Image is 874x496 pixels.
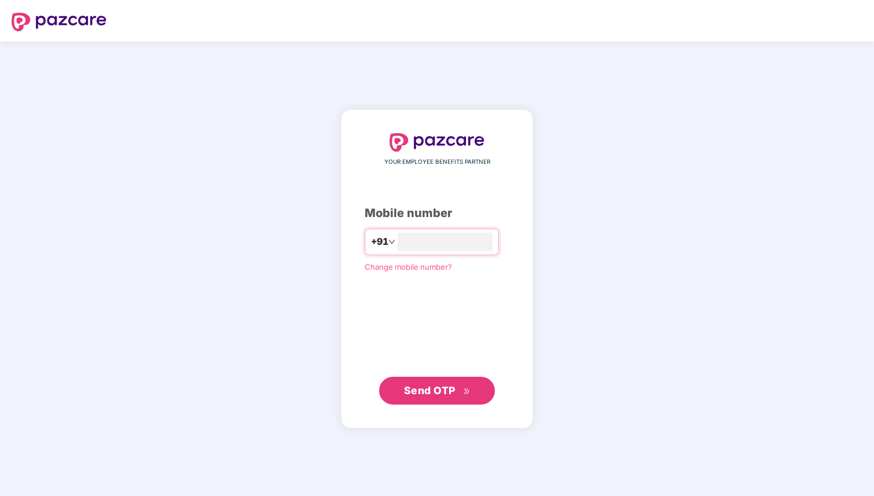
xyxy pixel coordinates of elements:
[365,262,452,271] a: Change mobile number?
[390,133,484,152] img: logo
[365,204,509,222] div: Mobile number
[384,157,490,167] span: YOUR EMPLOYEE BENEFITS PARTNER
[12,13,107,31] img: logo
[404,384,456,396] span: Send OTP
[463,388,471,395] span: double-right
[379,377,495,405] button: Send OTPdouble-right
[388,238,395,245] span: down
[371,234,388,249] span: +91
